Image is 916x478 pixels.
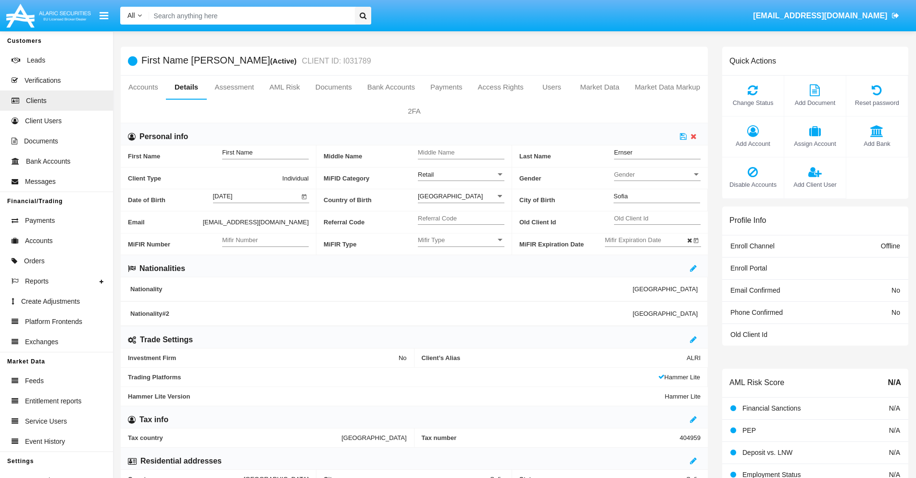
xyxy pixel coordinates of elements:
span: City of Birth [519,189,614,211]
a: Documents [308,76,360,99]
span: Nationality [130,285,633,293]
span: Individual [282,173,309,183]
span: Add Document [789,98,841,107]
span: Email Confirmed [730,286,780,294]
h6: Tax info [139,414,168,425]
span: Mifir Type [418,236,496,244]
span: Nationality #2 [130,310,633,317]
span: N/A [889,449,900,456]
span: [EMAIL_ADDRESS][DOMAIN_NAME] [203,217,309,227]
span: Country of Birth [324,189,418,211]
span: No [399,354,407,362]
span: Orders [24,256,45,266]
span: Client Users [25,116,62,126]
span: First Name [128,145,222,167]
span: Documents [24,136,58,146]
a: [EMAIL_ADDRESS][DOMAIN_NAME] [749,2,904,29]
span: [GEOGRAPHIC_DATA] [633,310,698,317]
span: Feeds [25,376,44,386]
a: Payments [423,76,470,99]
button: Open calendar [691,235,701,245]
span: No [891,286,900,294]
h5: First Name [PERSON_NAME] [141,55,371,66]
span: All [127,12,135,19]
h6: AML Risk Score [729,378,784,387]
span: Tax number [422,434,680,441]
span: Leads [27,55,45,65]
span: Gender [614,170,692,179]
span: Platform Frontends [25,317,82,327]
span: Accounts [25,236,53,246]
span: Exchanges [25,337,58,347]
a: Market Data [572,76,627,99]
span: MiFIR Expiration Date [519,233,605,255]
a: Access Rights [470,76,531,99]
a: AML Risk [262,76,308,99]
span: No [891,309,900,316]
span: Bank Accounts [26,156,71,167]
span: Service Users [25,416,67,426]
span: Phone Confirmed [730,309,783,316]
span: Offline [881,242,900,250]
span: [EMAIL_ADDRESS][DOMAIN_NAME] [753,12,887,20]
a: Bank Accounts [360,76,423,99]
img: Logo image [5,1,92,30]
span: Trading Platforms [128,374,658,381]
span: N/A [888,377,901,388]
span: Middle Name [324,145,418,167]
span: Deposit vs. LNW [742,449,792,456]
span: Enroll Portal [730,264,767,272]
span: Referral Code [324,211,418,233]
span: MiFIR Number [128,233,222,255]
span: [GEOGRAPHIC_DATA] [633,285,698,293]
span: Financial Sanctions [742,404,801,412]
a: Users [531,76,573,99]
h6: Trade Settings [140,335,193,345]
span: Entitlement reports [25,396,82,406]
span: PEP [742,426,756,434]
h6: Quick Actions [729,56,776,65]
span: Client’s Alias [422,354,687,362]
span: [GEOGRAPHIC_DATA] [341,434,406,441]
div: (Active) [270,55,300,66]
span: Last Name [519,145,614,167]
small: CLIENT ID: I031789 [300,57,371,65]
span: N/A [889,404,900,412]
input: Search [149,7,351,25]
span: Payments [25,216,55,226]
a: 2FA [121,100,708,123]
span: Event History [25,437,65,447]
button: Open calendar [300,191,309,201]
span: Gender [519,168,614,189]
span: Verifications [25,76,61,86]
span: Hammer Lite [658,374,700,381]
a: Accounts [121,76,166,99]
span: Client Type [128,173,282,183]
span: Investment Firm [128,354,399,362]
span: MiFIR Type [324,233,418,255]
span: ALRI [687,354,701,362]
span: Create Adjustments [21,297,80,307]
h6: Nationalities [139,263,185,274]
h6: Profile Info [729,216,766,225]
span: Add Client User [789,180,841,189]
span: Enroll Channel [730,242,775,250]
h6: Residential addresses [140,456,222,466]
a: Assessment [207,76,262,99]
span: N/A [889,426,900,434]
span: Old Client Id [730,331,767,338]
span: Retail [418,171,434,178]
span: 404959 [680,434,701,441]
span: Messages [25,177,56,187]
span: MiFID Category [324,168,418,189]
span: Disable Accounts [727,180,779,189]
a: Market Data Markup [627,76,708,99]
span: Date of Birth [128,189,213,211]
span: Clients [26,96,47,106]
span: Email [128,217,203,227]
a: All [120,11,149,21]
span: Reports [25,276,49,286]
span: Reset password [851,98,903,107]
h6: Personal info [139,131,188,142]
span: Add Account [727,139,779,148]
